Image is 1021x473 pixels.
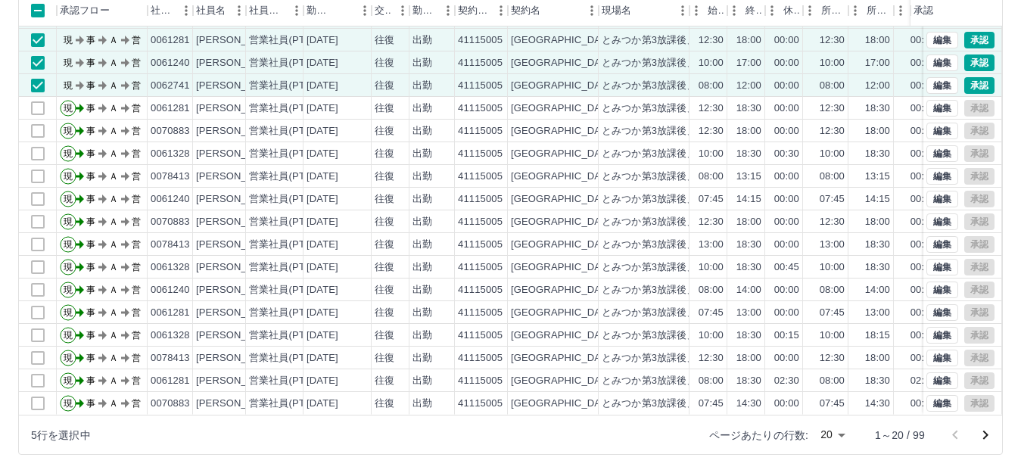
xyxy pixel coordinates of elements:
div: 営業社員(PT契約) [249,124,328,138]
div: [GEOGRAPHIC_DATA] [511,124,615,138]
text: 事 [86,35,95,45]
text: 営 [132,194,141,204]
div: 10:00 [699,260,724,275]
div: 41115005 [458,192,503,207]
div: 00:00 [910,124,935,138]
div: 0061240 [151,56,190,70]
div: 00:30 [910,147,935,161]
div: [DATE] [307,147,338,161]
text: 現 [64,80,73,91]
button: 承認 [964,54,995,71]
div: 0061240 [151,283,190,297]
div: [PERSON_NAME] [196,306,279,320]
div: 17:00 [736,56,761,70]
div: [GEOGRAPHIC_DATA] [511,56,615,70]
div: [DATE] [307,79,338,93]
div: [GEOGRAPHIC_DATA] [511,147,615,161]
div: 13:00 [820,238,845,252]
div: 10:00 [820,260,845,275]
div: 12:30 [699,124,724,138]
button: 編集 [926,327,958,344]
div: [PERSON_NAME] [196,170,279,184]
div: 18:30 [865,238,890,252]
div: 営業社員(PT契約) [249,192,328,207]
div: とみつか第3放課後児童会 [602,79,717,93]
button: 編集 [926,350,958,366]
div: 出勤 [412,33,432,48]
div: 18:00 [736,124,761,138]
div: [PERSON_NAME] [196,56,279,70]
div: 往復 [375,238,394,252]
div: 出勤 [412,215,432,229]
text: Ａ [109,35,118,45]
button: 編集 [926,123,958,139]
text: 現 [64,194,73,204]
div: 往復 [375,170,394,184]
div: 00:00 [774,124,799,138]
text: 営 [132,239,141,250]
div: 往復 [375,260,394,275]
text: Ａ [109,239,118,250]
div: 0061281 [151,33,190,48]
div: 18:30 [865,101,890,116]
button: 次のページへ [970,420,1001,450]
div: 08:00 [699,283,724,297]
text: 営 [132,35,141,45]
div: 営業社員(PT契約) [249,33,328,48]
div: 10:00 [699,147,724,161]
div: とみつか第3放課後児童会 [602,170,717,184]
div: 41115005 [458,124,503,138]
div: 00:45 [774,260,799,275]
div: [DATE] [307,306,338,320]
text: 事 [86,80,95,91]
div: 41115005 [458,56,503,70]
div: 0061328 [151,260,190,275]
div: [PERSON_NAME] [196,260,279,275]
div: 18:30 [736,260,761,275]
div: 14:15 [736,192,761,207]
div: とみつか第3放課後児童会 [602,124,717,138]
div: 08:00 [820,79,845,93]
div: 18:00 [736,215,761,229]
div: 00:00 [910,56,935,70]
div: [PERSON_NAME] [196,101,279,116]
div: 00:00 [910,170,935,184]
div: 41115005 [458,215,503,229]
text: Ａ [109,262,118,272]
text: Ａ [109,285,118,295]
button: 編集 [926,32,958,48]
div: 00:00 [910,192,935,207]
div: とみつか第3放課後児童会 [602,33,717,48]
div: 往復 [375,56,394,70]
text: Ａ [109,126,118,136]
div: 往復 [375,33,394,48]
div: 0070883 [151,124,190,138]
div: 18:30 [736,147,761,161]
div: 18:00 [736,33,761,48]
text: 営 [132,216,141,227]
button: 編集 [926,259,958,275]
text: 現 [64,35,73,45]
div: 出勤 [412,147,432,161]
div: 00:00 [910,283,935,297]
button: 編集 [926,236,958,253]
text: 現 [64,285,73,295]
div: 18:00 [865,215,890,229]
div: 営業社員(PT契約) [249,283,328,297]
text: 営 [132,58,141,68]
text: Ａ [109,80,118,91]
div: 営業社員(PT契約) [249,170,328,184]
text: 現 [64,58,73,68]
button: 承認 [964,77,995,94]
div: 往復 [375,124,394,138]
div: 00:00 [910,101,935,116]
div: [PERSON_NAME] [196,147,279,161]
div: 営業社員(PT契約) [249,306,328,320]
div: [DATE] [307,56,338,70]
div: 18:00 [865,124,890,138]
text: 現 [64,126,73,136]
text: 事 [86,216,95,227]
div: 14:00 [865,283,890,297]
text: 現 [64,262,73,272]
div: 往復 [375,192,394,207]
